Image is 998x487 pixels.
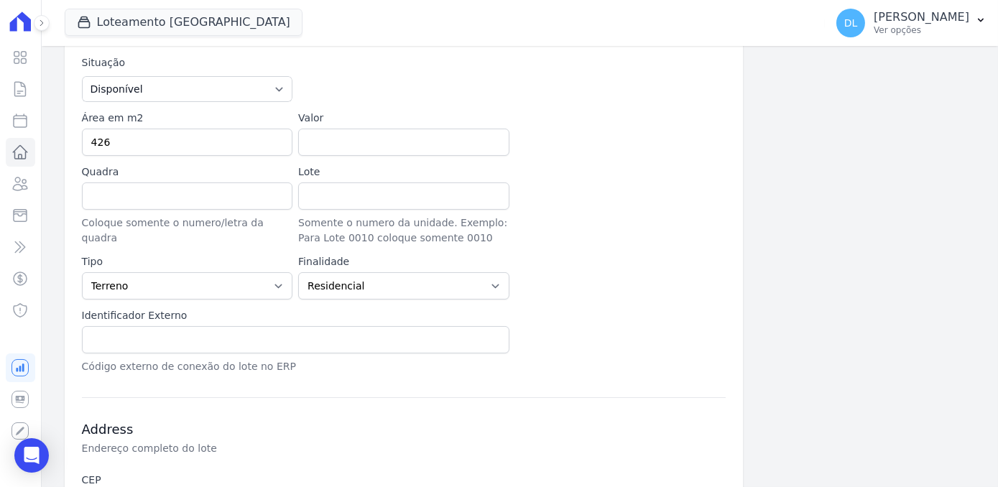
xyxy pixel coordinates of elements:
[298,215,509,246] p: Somente o numero da unidade. Exemplo: Para Lote 0010 coloque somente 0010
[82,422,134,437] span: translation missing: pt-BR.manager.properties.edit.title.address
[82,111,293,126] label: Área em m2
[298,254,509,269] label: Finalidade
[825,3,998,43] button: DL [PERSON_NAME] Ver opções
[82,55,293,70] label: Situação
[82,164,293,180] label: Quadra
[82,359,509,374] p: Código externo de conexão do lote no ERP
[82,215,293,246] p: Coloque somente o numero/letra da quadra
[298,111,509,126] label: Valor
[65,9,302,36] button: Loteamento [GEOGRAPHIC_DATA]
[874,10,969,24] p: [PERSON_NAME]
[14,438,49,473] div: Open Intercom Messenger
[82,254,293,269] label: Tipo
[874,24,969,36] p: Ver opções
[82,473,401,487] label: CEP
[298,164,509,180] label: Lote
[844,18,858,28] span: DL
[82,441,565,455] p: Endereço completo do lote
[82,308,509,323] label: Identificador Externo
